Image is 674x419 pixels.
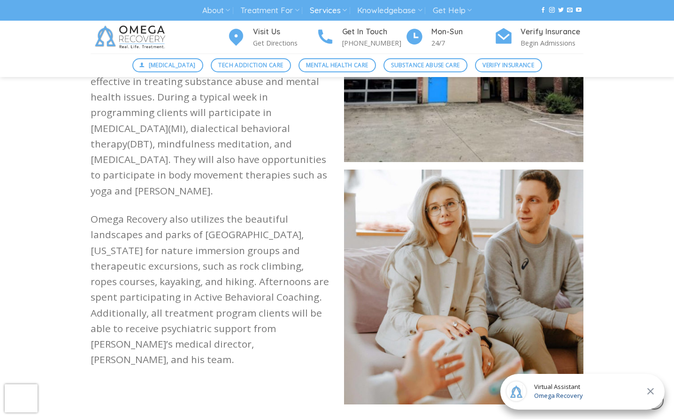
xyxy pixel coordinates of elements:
span: Substance Abuse Care [391,61,460,70]
a: Get Help [433,2,472,19]
a: Get In Touch [PHONE_NUMBER] [316,26,405,49]
a: Follow on Facebook [540,7,546,14]
a: Visit Us Get Directions [227,26,316,49]
span: Tech Addiction Care [218,61,283,70]
p: Begin Admissions [521,38,583,48]
a: Follow on Twitter [558,7,564,14]
a: Mental Health Care [299,58,376,72]
p: [PHONE_NUMBER] [342,38,405,48]
a: Knowledgebase [357,2,422,19]
p: Get Directions [253,38,316,48]
a: [MEDICAL_DATA] [132,58,204,72]
img: Omega Recovery [91,21,173,54]
a: About [202,2,230,19]
a: Verify Insurance Begin Admissions [494,26,583,49]
a: Follow on YouTube [576,7,582,14]
span: Verify Insurance [483,61,534,70]
a: Substance Abuse Care [383,58,467,72]
h4: Visit Us [253,26,316,38]
p: Omega Recovery also utilizes the beautiful landscapes and parks of [GEOGRAPHIC_DATA], [US_STATE] ... [91,211,330,368]
h4: Mon-Sun [431,26,494,38]
a: Treatment For [240,2,299,19]
a: Tech Addiction Care [211,58,291,72]
p: Clients are transported to clinical programming every weekday to participate in a vast array of t... [91,27,330,199]
h4: Verify Insurance [521,26,583,38]
span: Mental Health Care [306,61,368,70]
a: Send us an email [567,7,573,14]
a: Services [310,2,347,19]
h4: Get In Touch [342,26,405,38]
a: Follow on Instagram [549,7,555,14]
span: [MEDICAL_DATA] [149,61,196,70]
a: Verify Insurance [475,58,542,72]
p: 24/7 [431,38,494,48]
